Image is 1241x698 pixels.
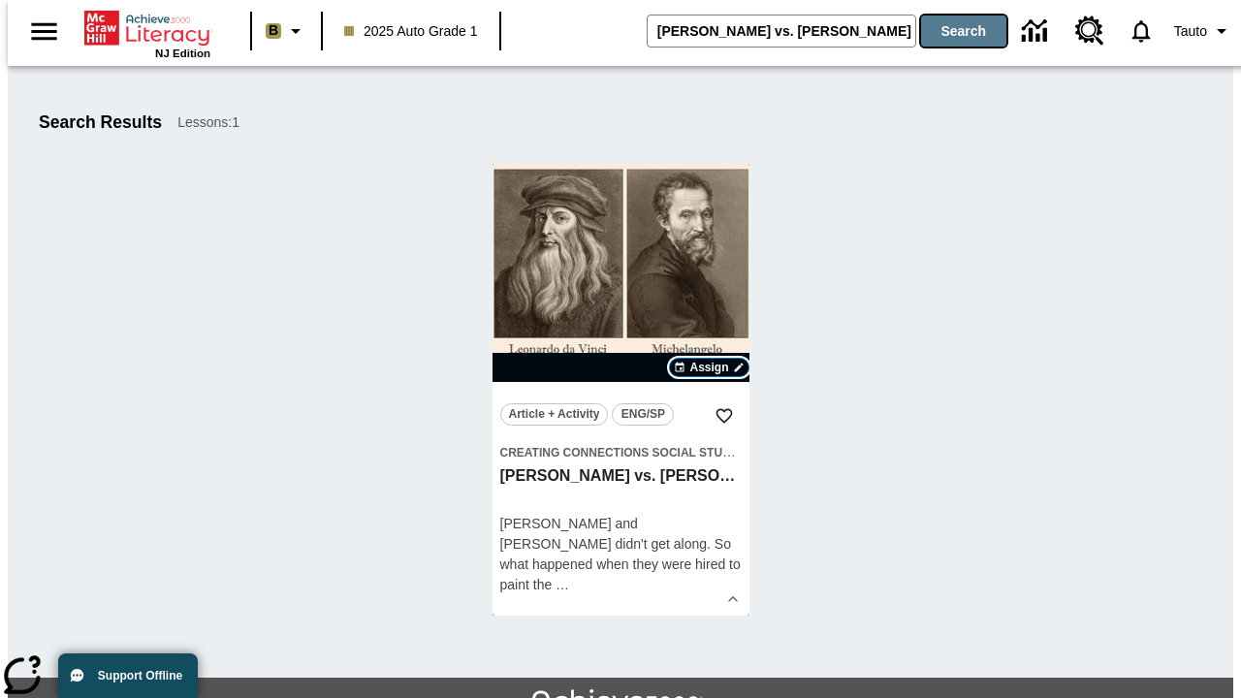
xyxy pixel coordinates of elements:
button: Show Details [718,585,748,614]
button: Article + Activity [500,403,609,426]
a: Home [84,9,210,48]
button: Boost Class color is light brown. Change class color [258,14,315,48]
span: Topic: Creating Connections Social Studies/World History II [500,442,742,462]
span: Creating Connections Social Studies [500,446,750,460]
span: Support Offline [98,669,182,682]
h1: Search Results [39,112,162,133]
span: Article + Activity [509,404,600,425]
button: Open side menu [16,3,73,60]
button: Profile/Settings [1166,14,1241,48]
div: lesson details [493,164,749,616]
h3: Michelangelo vs. Leonardo [500,466,742,487]
button: Search [921,16,1006,47]
span: Tauto [1174,21,1207,42]
a: Resource Center, Will open in new tab [1064,5,1116,57]
a: Data Center [1010,5,1064,58]
button: ENG/SP [612,403,674,426]
span: B [269,18,278,43]
button: Support Offline [58,653,198,698]
span: NJ Edition [155,48,210,59]
span: … [556,577,569,592]
input: search field [648,16,915,47]
span: ENG/SP [621,404,665,425]
span: Assign [689,359,728,376]
span: Lessons : 1 [177,112,239,133]
button: Assign Choose Dates [669,358,748,377]
span: 2025 Auto Grade 1 [344,21,478,42]
button: Add to Favorites [707,398,742,433]
div: Home [84,7,210,59]
div: [PERSON_NAME] and [PERSON_NAME] didn't get along. So what happened when they were hired to paint the [500,514,742,595]
a: Notifications [1116,6,1166,56]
